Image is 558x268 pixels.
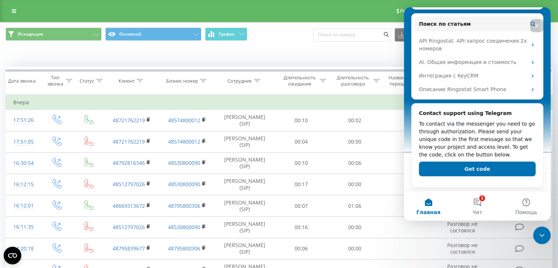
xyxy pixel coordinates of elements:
[328,131,381,152] td: 00:00
[46,75,63,87] div: Тип звонка
[313,28,391,41] input: Поиск по номеру
[4,247,21,264] button: Open CMP widget
[281,75,318,87] div: Длительность ожидания
[275,217,328,238] td: 00:16
[404,7,551,221] iframe: Intercom live chat
[275,195,328,217] td: 00:07
[215,174,275,195] td: [PERSON_NAME] (SIP)
[168,181,200,188] a: 48530800090
[168,117,200,124] a: 48574800012
[205,28,247,41] button: График
[275,152,328,174] td: 00:10
[215,131,275,152] td: [PERSON_NAME] (SIP)
[105,28,201,41] button: Основной
[13,135,33,149] div: 17:51:05
[13,156,33,170] div: 16:30:54
[215,110,275,131] td: [PERSON_NAME] (SIP)
[215,152,275,174] td: [PERSON_NAME] (SIP)
[168,224,200,231] a: 48530800090
[18,31,43,37] span: Исходящие
[113,117,145,124] a: 48721762219
[13,220,33,234] div: 16:11:35
[215,238,275,259] td: [PERSON_NAME] (SIP)
[118,78,135,84] div: Клиент
[6,95,552,110] td: Вчера
[113,138,145,145] a: 48721762219
[533,227,551,244] iframe: Intercom live chat
[80,78,94,84] div: Статус
[400,8,460,14] span: Реферальная программа
[219,32,235,37] span: График
[328,217,381,238] td: 00:00
[8,78,36,84] div: Дата звонка
[395,28,434,41] button: Экспорт
[447,242,478,255] span: Разговор не состоялся
[168,245,200,252] a: 48795800306
[113,245,145,252] a: 48795839677
[275,174,328,195] td: 00:17
[215,195,275,217] td: [PERSON_NAME] (SIP)
[13,242,33,256] div: 14:20:18
[168,202,200,209] a: 48795800306
[168,159,200,166] a: 48530800090
[113,202,145,209] a: 48669313672
[227,78,252,84] div: Сотрудник
[328,174,381,195] td: 00:00
[328,152,381,174] td: 00:06
[328,110,381,131] td: 00:02
[275,238,328,259] td: 00:06
[447,220,478,234] span: Разговор не состоялся
[275,110,328,131] td: 00:10
[215,217,275,238] td: [PERSON_NAME] (SIP)
[113,224,145,231] a: 48512797026
[6,28,102,41] button: Исходящие
[13,113,33,127] div: 17:51:26
[113,181,145,188] a: 48512797026
[335,75,371,87] div: Длительность разговора
[113,159,145,166] a: 48792816346
[328,195,381,217] td: 01:06
[275,131,328,152] td: 00:04
[328,238,381,259] td: 00:00
[166,78,198,84] div: Бизнес номер
[13,177,33,192] div: 16:12:15
[388,75,427,87] div: Название схемы переадресации
[13,199,33,213] div: 16:12:01
[168,138,200,145] a: 48574800012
